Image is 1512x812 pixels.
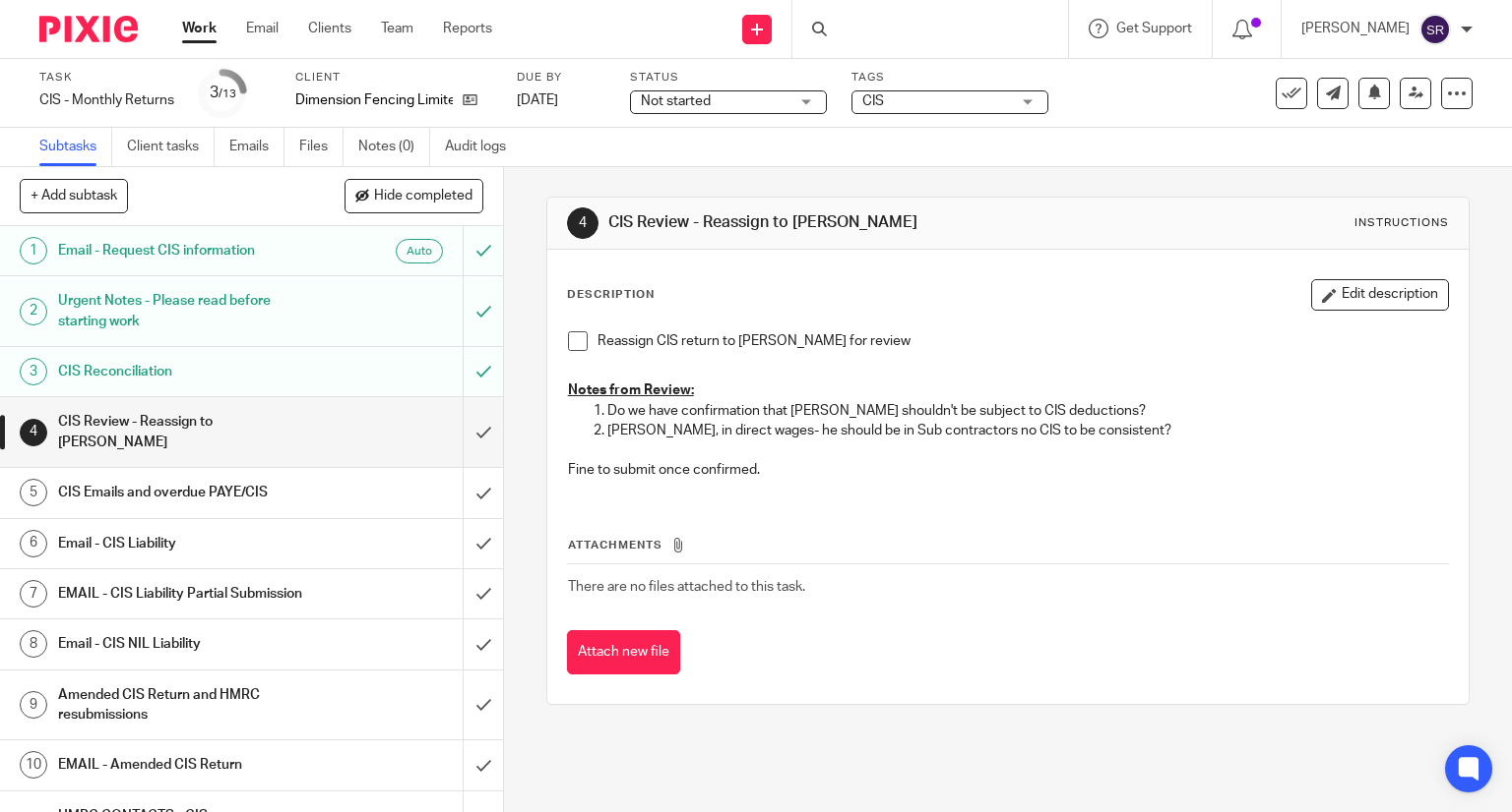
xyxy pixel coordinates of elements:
[299,128,344,166] a: Files
[20,479,47,506] div: 5
[443,19,492,38] a: Reports
[1116,22,1192,35] span: Get Support
[58,750,315,780] h1: EMAIL - Amended CIS Return
[20,530,47,557] div: 6
[39,70,174,86] label: Task
[246,19,279,38] a: Email
[568,540,662,551] span: Attachments
[567,207,598,239] div: 4
[58,629,315,659] h1: Email - CIS NIL Liability
[358,128,430,166] a: Notes (0)
[58,680,315,730] h1: Amended CIS Return and HMRC resubmissions
[598,331,1449,351] p: Reassign CIS return to [PERSON_NAME] for review
[20,419,47,446] div: 4
[58,529,315,558] h1: Email - CIS Liability
[58,407,315,457] h1: CIS Review - Reassign to [PERSON_NAME]
[210,82,236,104] div: 3
[1419,14,1451,45] img: svg%3E
[517,70,605,86] label: Due by
[607,421,1449,440] p: [PERSON_NAME], in direct wages- he should be in Sub contractors no CIS to be consistent?
[20,179,128,212] button: + Add subtask
[58,236,315,265] h1: Email - Request CIS information
[20,237,47,264] div: 1
[608,212,1049,233] h1: CIS Review - Reassign to [PERSON_NAME]
[396,239,443,263] div: Auto
[20,358,47,385] div: 3
[295,90,453,110] p: Dimension Fencing Limited
[1311,279,1449,311] button: Edit description
[607,401,1449,421] p: Do we have confirmation that [PERSON_NAME] shouldn't be subject to CIS deductions?
[58,478,315,507] h1: CIS Emails and overdue PAYE/CIS
[630,70,827,86] label: Status
[20,580,47,608] div: 7
[58,357,315,386] h1: CIS Reconciliation
[295,70,492,86] label: Client
[1301,19,1410,38] p: [PERSON_NAME]
[58,286,315,336] h1: Urgent Notes - Please read before starting work
[127,128,215,166] a: Client tasks
[39,128,112,166] a: Subtasks
[567,630,680,674] button: Attach new file
[851,70,1048,86] label: Tags
[20,298,47,325] div: 2
[182,19,217,38] a: Work
[641,94,711,108] span: Not started
[568,460,1449,480] p: Fine to submit once confirmed.
[568,383,694,397] u: Notes from Review:
[20,630,47,658] div: 8
[381,19,413,38] a: Team
[345,179,483,212] button: Hide completed
[39,16,138,42] img: Pixie
[219,88,236,99] small: /13
[308,19,351,38] a: Clients
[229,128,284,166] a: Emails
[39,90,174,110] div: CIS - Monthly Returns
[567,287,655,303] p: Description
[517,93,558,107] span: [DATE]
[20,691,47,719] div: 9
[1354,215,1449,231] div: Instructions
[58,579,315,609] h1: EMAIL - CIS Liability Partial Submission
[862,94,884,108] span: CIS
[445,128,521,166] a: Audit logs
[20,751,47,779] div: 10
[568,580,805,594] span: There are no files attached to this task.
[374,189,472,204] span: Hide completed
